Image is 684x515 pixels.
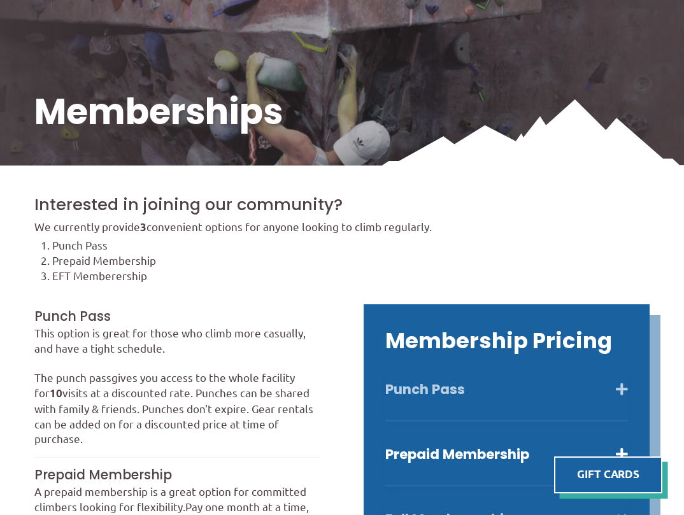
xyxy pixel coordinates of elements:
[34,87,650,137] h1: Memberships
[140,220,146,234] strong: 3
[34,484,306,513] span: A prepaid membership is a great option for committed climbers looking for flexibility.
[34,219,650,235] p: We currently provide convenient options for anyone looking to climb regularly.
[34,194,650,216] h2: Interested in joining our community?
[52,237,650,253] li: Punch Pass
[34,370,313,445] span: gives you access to the whole facility for visits at a discounted rate. Punches can be shared wit...
[34,370,320,446] p: The punch pass
[34,307,320,326] h3: Punch Pass
[34,466,320,484] h3: Prepaid Membership
[34,325,320,356] p: This option is great for those who climb more casually, and have a tight schedule.
[385,326,628,356] h2: Membership Pricing
[50,386,62,400] strong: 10
[52,268,650,283] li: EFT Memberership
[52,253,650,268] li: Prepaid Membership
